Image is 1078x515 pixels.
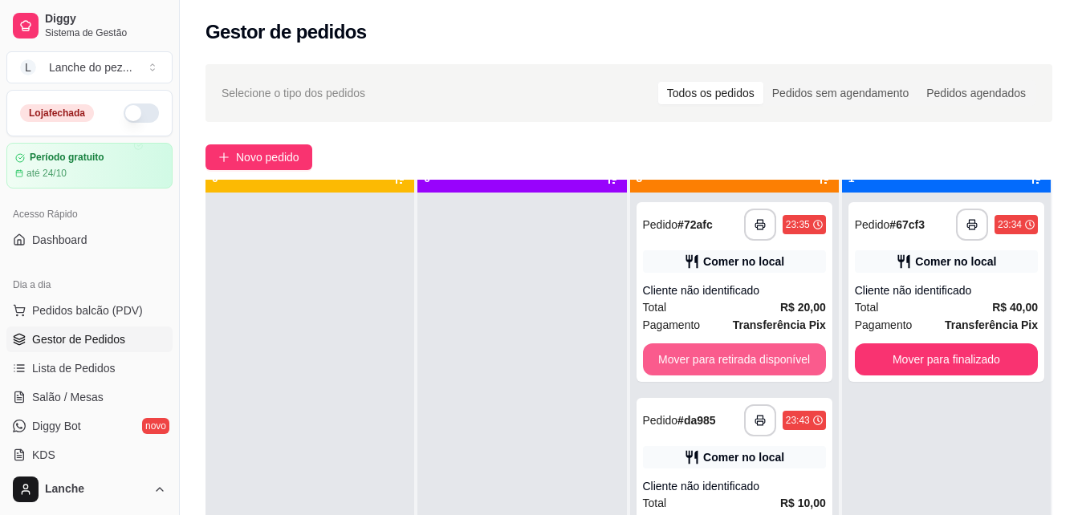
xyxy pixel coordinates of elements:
[703,253,784,270] div: Comer no local
[643,282,826,298] div: Cliente não identificado
[998,218,1022,231] div: 23:34
[6,201,173,227] div: Acesso Rápido
[643,298,667,316] span: Total
[786,218,810,231] div: 23:35
[32,331,125,347] span: Gestor de Pedidos
[6,326,173,352] a: Gestor de Pedidos
[49,59,132,75] div: Lanche do pez ...
[6,384,173,410] a: Salão / Mesas
[45,12,166,26] span: Diggy
[917,82,1035,104] div: Pedidos agendados
[763,82,917,104] div: Pedidos sem agendamento
[32,418,81,434] span: Diggy Bot
[20,59,36,75] span: L
[643,414,678,427] span: Pedido
[6,227,173,253] a: Dashboard
[6,298,173,323] button: Pedidos balcão (PDV)
[20,104,94,122] div: Loja fechada
[855,343,1038,375] button: Mover para finalizado
[703,449,784,465] div: Comer no local
[889,218,925,231] strong: # 67cf3
[780,301,826,314] strong: R$ 20,00
[32,302,143,318] span: Pedidos balcão (PDV)
[6,355,173,381] a: Lista de Pedidos
[855,316,913,334] span: Pagamento
[205,144,312,170] button: Novo pedido
[945,318,1038,331] strong: Transferência Pix
[643,343,826,375] button: Mover para retirada disponível
[6,6,173,45] a: DiggySistema de Gestão
[643,218,678,231] span: Pedido
[236,148,299,166] span: Novo pedido
[124,103,159,123] button: Alterar Status
[26,167,67,180] article: até 24/10
[32,447,55,463] span: KDS
[643,494,667,512] span: Total
[677,414,716,427] strong: # da985
[855,218,890,231] span: Pedido
[6,442,173,468] a: KDS
[677,218,713,231] strong: # 72afc
[45,26,166,39] span: Sistema de Gestão
[205,19,367,45] h2: Gestor de pedidos
[45,482,147,497] span: Lanche
[218,152,230,163] span: plus
[6,272,173,298] div: Dia a dia
[658,82,763,104] div: Todos os pedidos
[780,497,826,509] strong: R$ 10,00
[855,282,1038,298] div: Cliente não identificado
[643,316,701,334] span: Pagamento
[915,253,996,270] div: Comer no local
[32,360,116,376] span: Lista de Pedidos
[855,298,879,316] span: Total
[6,143,173,189] a: Período gratuitoaté 24/10
[30,152,104,164] article: Período gratuito
[6,51,173,83] button: Select a team
[6,413,173,439] a: Diggy Botnovo
[6,470,173,509] button: Lanche
[32,232,87,248] span: Dashboard
[992,301,1038,314] strong: R$ 40,00
[643,478,826,494] div: Cliente não identificado
[733,318,826,331] strong: Transferência Pix
[32,389,104,405] span: Salão / Mesas
[222,84,365,102] span: Selecione o tipo dos pedidos
[786,414,810,427] div: 23:43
